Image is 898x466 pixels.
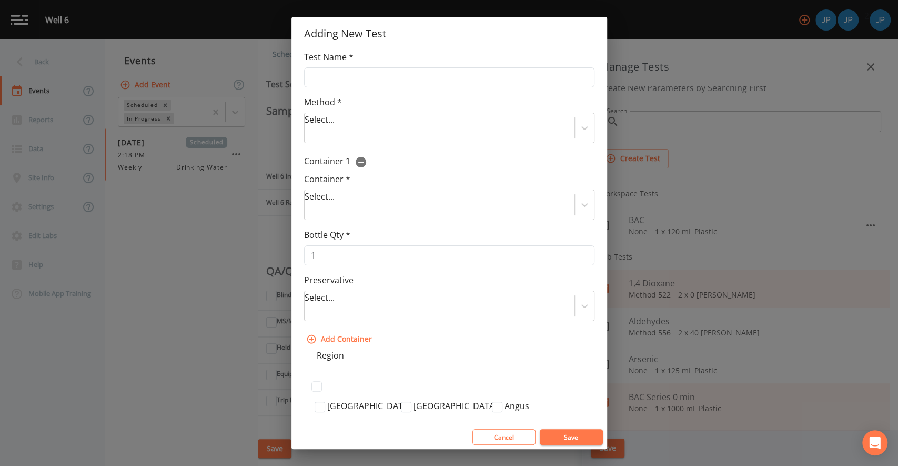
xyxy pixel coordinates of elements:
div: Select... [305,291,335,304]
h2: Adding New Test [291,17,607,51]
div: Container 1 [304,152,594,173]
label: [GEOGRAPHIC_DATA] and Newtownabbey [327,423,413,448]
button: Add Container [304,330,376,349]
label: Preservative [304,274,354,286]
label: Method * [304,96,342,108]
label: Ards and North Down [413,423,500,435]
label: Bottle Qty * [304,229,350,241]
button: Save [540,429,603,445]
label: Argyll and Bute [505,423,564,435]
div: Select... [305,113,335,126]
button: Cancel [472,429,536,445]
label: Region [317,349,344,362]
label: Container * [304,173,350,185]
label: Test Name * [304,51,354,63]
label: [GEOGRAPHIC_DATA] [327,400,411,412]
label: Angus [505,400,529,412]
div: Select... [305,190,335,203]
label: [GEOGRAPHIC_DATA] [413,400,497,412]
div: Open Intercom Messenger [862,430,887,455]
